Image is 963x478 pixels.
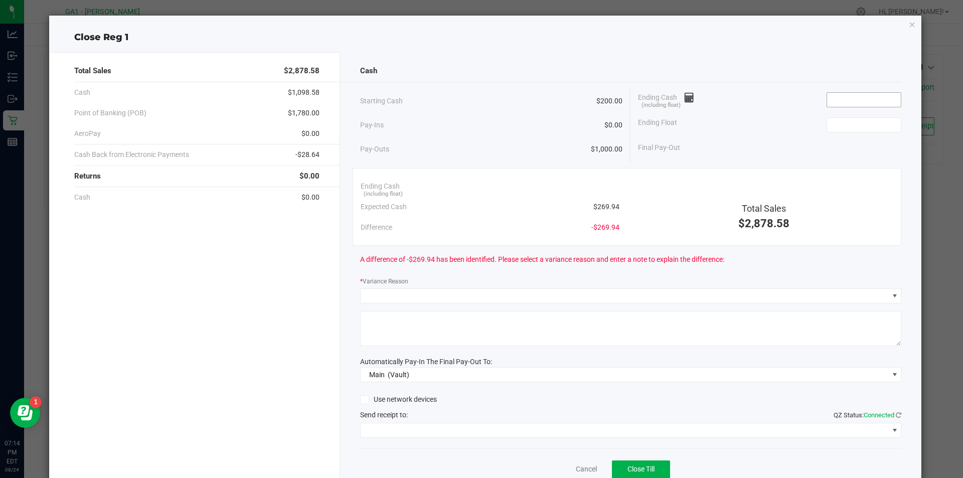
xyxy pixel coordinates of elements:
span: (Vault) [388,371,409,379]
span: $1,098.58 [288,87,319,98]
span: Pay-Ins [360,120,384,130]
span: $200.00 [596,96,622,106]
span: Total Sales [742,203,786,214]
span: A difference of -$269.94 has been identified. Please select a variance reason and enter a note to... [360,254,724,265]
span: $0.00 [299,171,319,182]
span: Connected [864,411,894,419]
span: Total Sales [74,65,111,77]
span: Difference [361,222,392,233]
span: Cash [74,192,90,203]
span: Ending Cash [361,181,400,192]
span: Cash Back from Electronic Payments [74,149,189,160]
span: Send receipt to: [360,411,408,419]
span: $2,878.58 [284,65,319,77]
span: $0.00 [301,128,319,139]
span: Main [369,371,385,379]
span: -$28.64 [295,149,319,160]
span: $2,878.58 [738,217,789,230]
span: (including float) [364,190,403,199]
span: Expected Cash [361,202,407,212]
span: Cash [360,65,377,77]
span: $0.00 [301,192,319,203]
label: Variance Reason [360,277,408,286]
span: $0.00 [604,120,622,130]
span: -$269.94 [591,222,619,233]
div: Returns [74,166,319,187]
label: Use network devices [360,394,437,405]
span: $1,780.00 [288,108,319,118]
span: (including float) [641,101,681,110]
iframe: Resource center unread badge [30,396,42,408]
span: Close Till [627,465,655,473]
iframe: Resource center [10,398,40,428]
span: Ending Float [638,117,677,132]
span: Point of Banking (POB) [74,108,146,118]
span: Pay-Outs [360,144,389,154]
span: $269.94 [593,202,619,212]
span: $1,000.00 [591,144,622,154]
span: Automatically Pay-In The Final Pay-Out To: [360,358,492,366]
a: Cancel [576,464,597,474]
span: Ending Cash [638,92,694,107]
span: Cash [74,87,90,98]
span: Final Pay-Out [638,142,680,153]
span: QZ Status: [834,411,901,419]
div: Close Reg 1 [49,31,922,44]
span: Starting Cash [360,96,403,106]
span: AeroPay [74,128,101,139]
